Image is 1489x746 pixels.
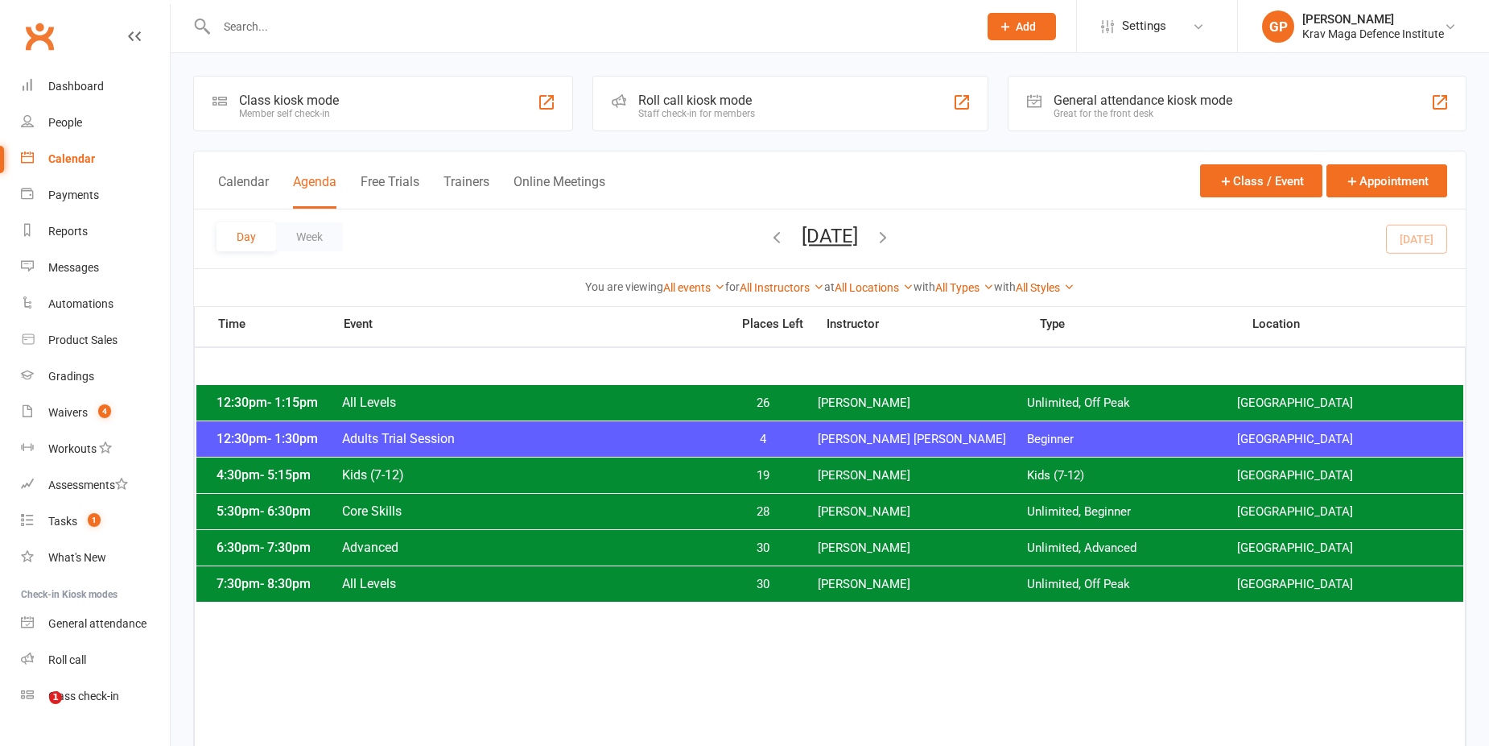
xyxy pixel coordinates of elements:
[48,225,88,238] div: Reports
[48,406,88,419] div: Waivers
[818,504,1028,520] span: [PERSON_NAME]
[935,281,994,294] a: All Types
[721,541,806,556] span: 30
[21,678,170,715] a: Class kiosk mode
[214,317,343,336] span: Time
[514,174,605,209] button: Online Meetings
[818,396,1028,411] span: [PERSON_NAME]
[239,93,339,108] div: Class kiosk mode
[1027,577,1237,592] span: Unlimited, Off Peak
[98,404,111,418] span: 4
[48,152,95,165] div: Calendar
[1237,541,1447,556] span: [GEOGRAPHIC_DATA]
[994,280,1016,293] strong: with
[21,105,170,141] a: People
[21,540,170,576] a: What's New
[21,467,170,504] a: Assessments
[721,432,806,447] span: 4
[48,261,99,274] div: Messages
[585,280,663,293] strong: You are viewing
[818,577,1028,592] span: [PERSON_NAME]
[212,15,967,38] input: Search...
[1262,10,1294,43] div: GP
[1122,8,1166,44] span: Settings
[48,116,82,129] div: People
[443,174,489,209] button: Trainers
[341,467,721,483] span: Kids (7-12)
[48,189,99,201] div: Payments
[212,467,341,483] span: 4:30pm
[21,606,170,642] a: General attendance kiosk mode
[48,442,97,455] div: Workouts
[48,690,119,702] div: Class check-in
[730,318,815,330] span: Places Left
[802,225,858,247] button: [DATE]
[638,108,755,119] div: Staff check-in for members
[21,358,170,395] a: Gradings
[48,80,104,93] div: Dashboard
[1054,93,1232,108] div: General attendance kiosk mode
[914,280,935,293] strong: with
[663,281,725,294] a: All events
[725,280,740,293] strong: for
[21,322,170,358] a: Product Sales
[48,370,94,383] div: Gradings
[21,141,170,177] a: Calendar
[818,541,1028,556] span: [PERSON_NAME]
[1200,164,1322,197] button: Class / Event
[343,317,731,332] span: Event
[239,108,339,119] div: Member self check-in
[267,431,318,446] span: - 1:30pm
[988,13,1056,40] button: Add
[48,479,128,491] div: Assessments
[721,504,806,520] span: 28
[260,540,311,555] span: - 7:30pm
[1326,164,1447,197] button: Appointment
[818,468,1028,483] span: [PERSON_NAME]
[827,318,1039,330] span: Instructor
[21,177,170,213] a: Payments
[341,504,721,519] span: Core Skills
[1302,12,1444,27] div: [PERSON_NAME]
[21,68,170,105] a: Dashboard
[1027,468,1237,483] span: Kids (7-12)
[1237,468,1447,483] span: [GEOGRAPHIC_DATA]
[48,515,77,528] div: Tasks
[1027,396,1237,411] span: Unlimited, Off Peak
[16,691,55,730] iframe: Intercom live chat
[1237,432,1447,447] span: [GEOGRAPHIC_DATA]
[21,286,170,322] a: Automations
[48,334,118,346] div: Product Sales
[721,577,806,592] span: 30
[212,576,341,591] span: 7:30pm
[260,504,311,519] span: - 6:30pm
[1040,318,1252,330] span: Type
[48,551,106,564] div: What's New
[21,250,170,286] a: Messages
[212,504,341,519] span: 5:30pm
[212,540,341,555] span: 6:30pm
[21,213,170,250] a: Reports
[21,642,170,678] a: Roll call
[341,576,721,591] span: All Levels
[341,431,721,446] span: Adults Trial Session
[276,222,343,251] button: Week
[217,222,276,251] button: Day
[293,174,336,209] button: Agenda
[49,691,62,704] span: 1
[721,468,806,483] span: 19
[824,280,835,293] strong: at
[48,297,113,310] div: Automations
[1016,20,1036,33] span: Add
[1016,281,1074,294] a: All Styles
[21,431,170,467] a: Workouts
[1027,541,1237,556] span: Unlimited, Advanced
[818,432,1028,447] span: [PERSON_NAME] [PERSON_NAME]
[260,576,311,591] span: - 8:30pm
[341,395,721,410] span: All Levels
[21,395,170,431] a: Waivers 4
[48,617,146,630] div: General attendance
[721,396,806,411] span: 26
[1237,577,1447,592] span: [GEOGRAPHIC_DATA]
[740,281,824,294] a: All Instructors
